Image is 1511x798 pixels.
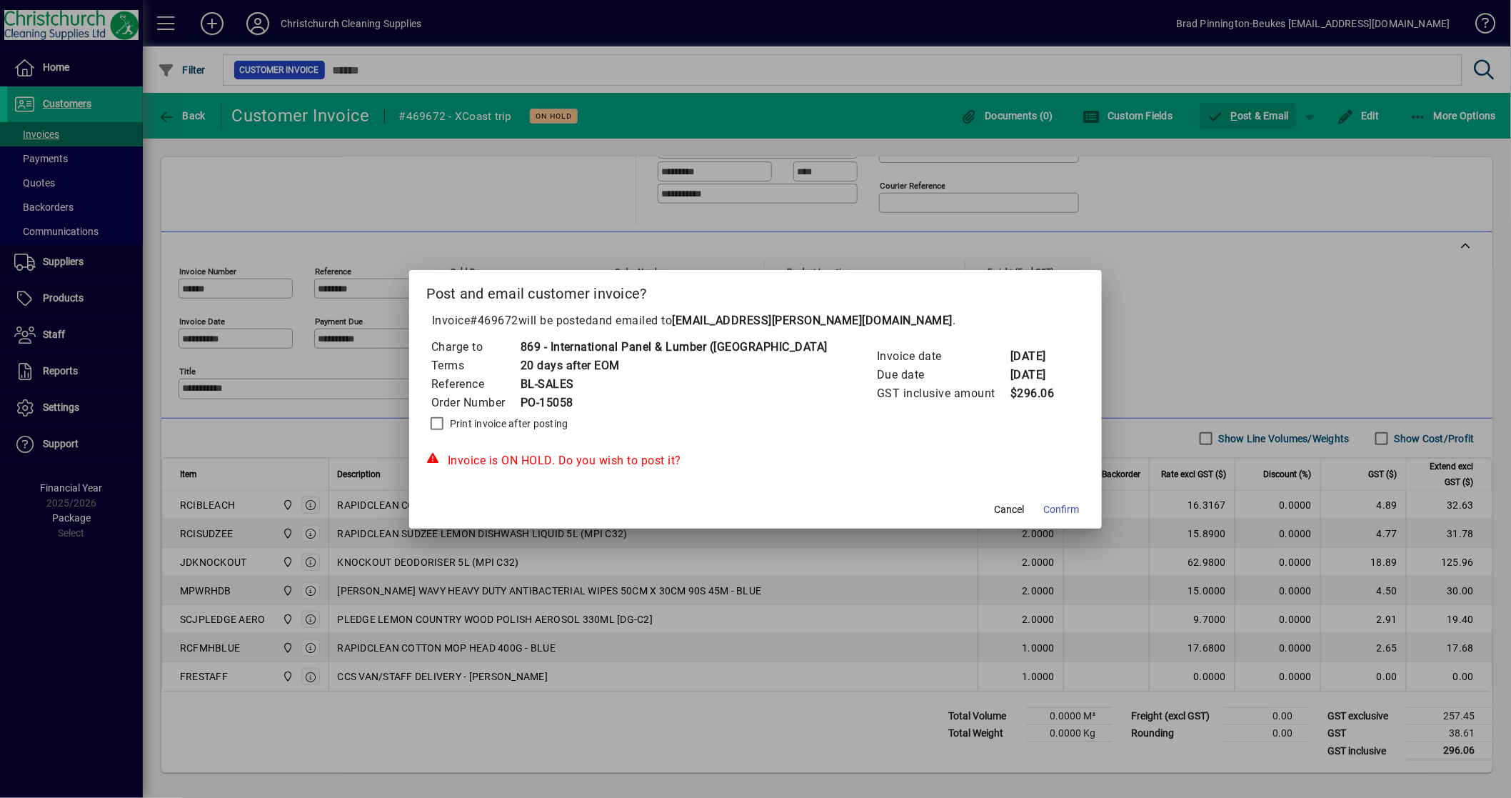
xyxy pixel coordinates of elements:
[447,417,568,431] label: Print invoice after posting
[876,384,1010,403] td: GST inclusive amount
[876,366,1010,384] td: Due date
[431,338,520,356] td: Charge to
[986,497,1032,523] button: Cancel
[409,270,1103,311] h2: Post and email customer invoice?
[470,314,518,327] span: #469672
[876,347,1010,366] td: Invoice date
[1043,502,1079,517] span: Confirm
[1038,497,1085,523] button: Confirm
[520,394,828,412] td: PO-15058
[1010,347,1067,366] td: [DATE]
[431,394,520,412] td: Order Number
[431,356,520,375] td: Terms
[520,356,828,375] td: 20 days after EOM
[1010,384,1067,403] td: $296.06
[426,452,1085,469] div: Invoice is ON HOLD. Do you wish to post it?
[673,314,953,327] b: [EMAIL_ADDRESS][PERSON_NAME][DOMAIN_NAME]
[593,314,953,327] span: and emailed to
[426,312,1085,329] p: Invoice will be posted .
[994,502,1024,517] span: Cancel
[520,375,828,394] td: BL-SALES
[520,338,828,356] td: 869 - International Panel & Lumber ([GEOGRAPHIC_DATA]
[1010,366,1067,384] td: [DATE]
[431,375,520,394] td: Reference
